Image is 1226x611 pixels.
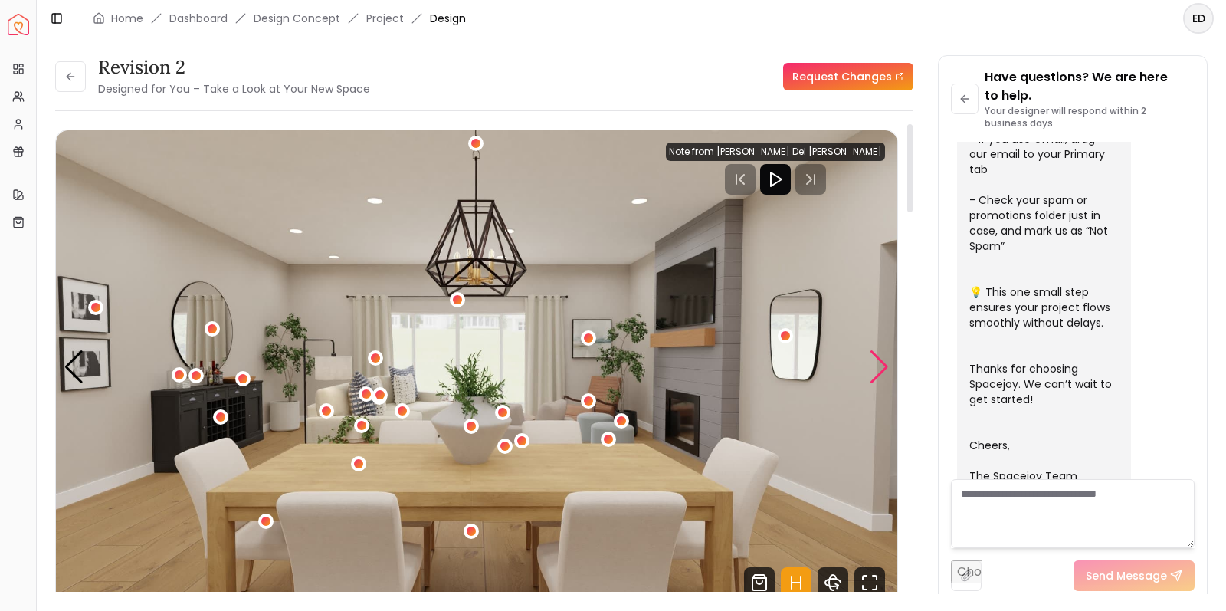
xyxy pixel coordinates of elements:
div: Note from [PERSON_NAME] Del [PERSON_NAME] [666,143,885,161]
span: ED [1185,5,1212,32]
h3: revision 2 [98,55,370,80]
svg: Play [766,170,785,189]
div: Previous slide [64,350,84,384]
p: Your designer will respond within 2 business days. [985,105,1195,130]
div: Next slide [869,350,890,384]
a: Spacejoy [8,14,29,35]
svg: 360 View [818,567,848,598]
small: Designed for You – Take a Look at Your New Space [98,81,370,97]
a: Request Changes [783,63,913,90]
span: Design [430,11,466,26]
svg: Shop Products from this design [744,567,775,598]
a: Dashboard [169,11,228,26]
a: Home [111,11,143,26]
img: Design Render 1 [56,130,897,604]
div: 2 / 6 [56,130,897,604]
a: Project [366,11,404,26]
nav: breadcrumb [93,11,466,26]
svg: Fullscreen [854,567,885,598]
button: ED [1183,3,1214,34]
svg: Hotspots Toggle [781,567,811,598]
p: Have questions? We are here to help. [985,68,1195,105]
div: Carousel [56,130,897,604]
li: Design Concept [254,11,340,26]
img: Spacejoy Logo [8,14,29,35]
